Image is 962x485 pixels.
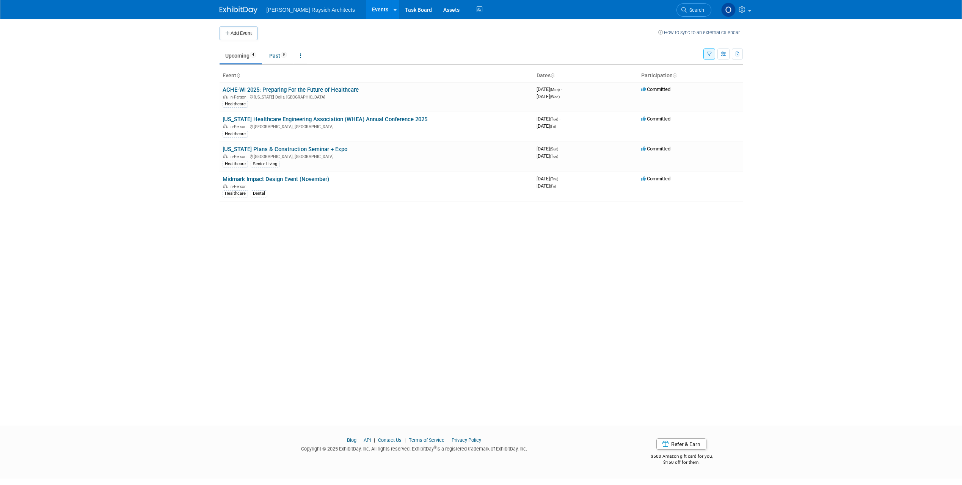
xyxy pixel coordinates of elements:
span: [DATE] [537,94,560,99]
span: (Fri) [550,184,556,188]
a: Sort by Start Date [551,72,554,78]
div: Copyright © 2025 ExhibitDay, Inc. All rights reserved. ExhibitDay is a registered trademark of Ex... [220,444,609,452]
span: Search [687,7,704,13]
span: Committed [641,116,670,122]
a: [US_STATE] Healthcare Engineering Association (WHEA) Annual Conference 2025 [223,116,427,123]
a: Sort by Participation Type [673,72,676,78]
img: In-Person Event [223,95,228,99]
span: | [372,437,377,443]
a: Sort by Event Name [236,72,240,78]
span: | [446,437,450,443]
img: In-Person Event [223,154,228,158]
span: [DATE] [537,146,560,152]
a: API [364,437,371,443]
a: Search [676,3,711,17]
div: Healthcare [223,131,248,138]
div: Healthcare [223,190,248,197]
span: - [561,86,562,92]
span: Committed [641,176,670,181]
span: (Sun) [550,147,558,151]
div: Healthcare [223,161,248,167]
a: [US_STATE] Plans & Construction Seminar + Expo [223,146,347,153]
span: [PERSON_NAME] Raysich Architects [267,7,355,13]
span: (Tue) [550,117,558,121]
img: Oscar Sprangers [721,3,736,17]
div: Senior Living [251,161,279,167]
a: Terms of Service [409,437,444,443]
a: Privacy Policy [452,437,481,443]
sup: ® [434,445,436,449]
div: [US_STATE] Dells, [GEOGRAPHIC_DATA] [223,94,530,100]
span: [DATE] [537,176,560,181]
span: [DATE] [537,86,562,92]
a: Midmark Impact Design Event (November) [223,176,329,183]
span: Committed [641,86,670,92]
span: In-Person [229,154,249,159]
a: Refer & Earn [656,438,706,450]
span: (Mon) [550,88,560,92]
img: ExhibitDay [220,6,257,14]
span: (Fri) [550,124,556,128]
span: (Wed) [550,95,560,99]
span: [DATE] [537,153,558,159]
a: Upcoming4 [220,48,262,63]
a: Past9 [264,48,293,63]
span: [DATE] [537,183,556,189]
span: In-Person [229,184,249,189]
img: In-Person Event [223,124,228,128]
span: [DATE] [537,116,560,122]
a: How to sync to an external calendar... [658,30,743,35]
th: Participation [638,69,743,82]
div: $150 off for them. [620,459,743,466]
span: Committed [641,146,670,152]
span: | [403,437,408,443]
button: Add Event [220,27,257,40]
span: - [559,146,560,152]
span: | [358,437,363,443]
a: ACHE-WI 2025: Preparing For the Future of Healthcare [223,86,359,93]
span: - [559,176,560,181]
span: [DATE] [537,123,556,129]
span: - [559,116,560,122]
div: $500 Amazon gift card for you, [620,448,743,466]
a: Blog [347,437,356,443]
span: 9 [281,52,287,58]
div: [GEOGRAPHIC_DATA], [GEOGRAPHIC_DATA] [223,123,530,129]
span: (Thu) [550,177,558,181]
div: Healthcare [223,101,248,108]
a: Contact Us [378,437,402,443]
span: In-Person [229,124,249,129]
div: Dental [251,190,267,197]
th: Dates [534,69,638,82]
th: Event [220,69,534,82]
span: In-Person [229,95,249,100]
span: 4 [250,52,256,58]
div: [GEOGRAPHIC_DATA], [GEOGRAPHIC_DATA] [223,153,530,159]
img: In-Person Event [223,184,228,188]
span: (Tue) [550,154,558,158]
